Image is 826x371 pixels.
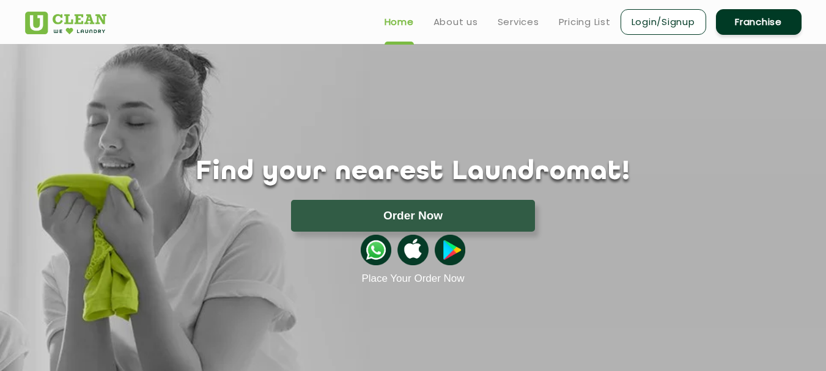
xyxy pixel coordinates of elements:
[498,15,539,29] a: Services
[291,200,535,232] button: Order Now
[16,157,811,188] h1: Find your nearest Laundromat!
[621,9,706,35] a: Login/Signup
[559,15,611,29] a: Pricing List
[361,273,464,285] a: Place Your Order Now
[385,15,414,29] a: Home
[397,235,428,265] img: apple-icon.png
[433,15,478,29] a: About us
[361,235,391,265] img: whatsappicon.png
[435,235,465,265] img: playstoreicon.png
[25,12,106,34] img: UClean Laundry and Dry Cleaning
[716,9,802,35] a: Franchise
